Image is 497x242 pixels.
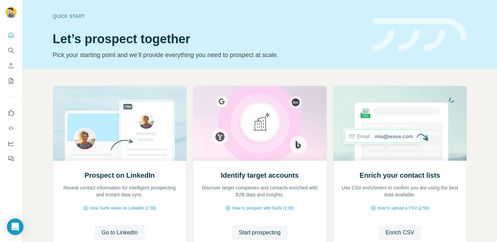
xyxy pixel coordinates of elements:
h1: Let’s prospect together [53,32,364,46]
p: Pick your starting point and we’ll provide everything you need to prospect at scale. [53,50,364,60]
h2: Identify target accounts [221,170,299,180]
span: Enrich CSV [386,229,414,237]
span: How Surfe works on LinkedIn (1:58) [90,205,156,211]
button: Dashboard [6,137,17,150]
button: Start prospecting [232,225,288,240]
img: Prospect on LinkedIn [53,86,187,161]
h2: Enrich your contact lists [360,170,440,180]
button: Use Surfe API [6,122,17,134]
button: Feedback [6,152,17,165]
p: Reveal contact information for intelligent prospecting and instant data sync. [60,184,179,198]
button: Enrich CSV [6,59,17,72]
span: Start prospecting [239,229,281,237]
h2: Prospect on LinkedIn [85,170,155,180]
img: banner [373,18,467,52]
span: How to prospect with Surfe (1:30) [232,205,294,211]
img: Identify target accounts [193,86,327,161]
div: Open Intercom Messenger [7,218,23,235]
button: Go to LinkedIn [95,225,144,240]
p: Discover target companies and contacts enriched with B2B data and insights. [200,184,320,198]
button: Enrich CSV [379,225,421,240]
img: Enrich your contact lists [333,86,467,161]
img: Avatar [6,7,17,18]
p: Use CSV enrichment to confirm you are using the best data available. [340,184,460,198]
button: Quick start [6,29,17,41]
div: Quick start [53,13,364,20]
button: Use Surfe on LinkedIn [6,107,17,119]
span: How to upload a CSV (2:59) [378,205,429,211]
span: Go to LinkedIn [101,229,137,237]
button: My lists [6,75,17,87]
button: Search [6,44,17,57]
